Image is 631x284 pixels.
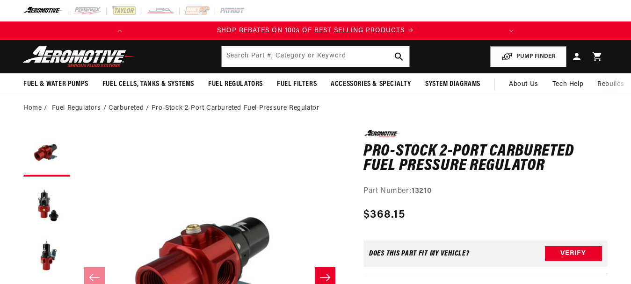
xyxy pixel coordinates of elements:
input: Search by Part Number, Category or Keyword [222,46,409,67]
a: Home [23,103,42,114]
a: SHOP REBATES ON 100s OF BEST SELLING PRODUCTS [129,26,502,36]
summary: Fuel & Water Pumps [16,73,95,95]
span: $368.15 [363,206,405,223]
li: Pro-Stock 2-Port Carbureted Fuel Pressure Regulator [152,103,319,114]
span: Tech Help [552,79,583,90]
span: Fuel Filters [277,79,317,89]
span: Rebuilds [597,79,624,90]
div: Part Number: [363,185,608,198]
button: Load image 1 in gallery view [23,130,70,177]
span: About Us [509,81,538,88]
span: SHOP REBATES ON 100s OF BEST SELLING PRODUCTS [217,27,405,34]
button: search button [389,46,409,67]
summary: Tech Help [545,73,590,96]
span: Fuel Cells, Tanks & Systems [102,79,194,89]
nav: breadcrumbs [23,103,608,114]
div: Announcement [129,26,502,36]
span: System Diagrams [425,79,480,89]
button: PUMP FINDER [490,46,566,67]
span: Accessories & Specialty [331,79,411,89]
span: Fuel Regulators [208,79,263,89]
button: Translation missing: en.sections.announcements.previous_announcement [110,21,129,40]
button: Load image 3 in gallery view [23,233,70,279]
summary: Accessories & Specialty [324,73,418,95]
button: Verify [545,246,602,261]
a: About Us [502,73,545,96]
button: Translation missing: en.sections.announcements.next_announcement [502,21,521,40]
div: Does This part fit My vehicle? [369,250,470,257]
li: Fuel Regulators [52,103,109,114]
summary: Fuel Cells, Tanks & Systems [95,73,201,95]
strong: 13210 [412,187,431,195]
summary: Fuel Regulators [201,73,270,95]
summary: System Diagrams [418,73,487,95]
summary: Fuel Filters [270,73,324,95]
div: 1 of 2 [129,26,502,36]
span: Fuel & Water Pumps [23,79,88,89]
h1: Pro-Stock 2-Port Carbureted Fuel Pressure Regulator [363,144,608,174]
li: Carbureted [109,103,152,114]
button: Load image 2 in gallery view [23,181,70,228]
img: Aeromotive [20,46,137,68]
